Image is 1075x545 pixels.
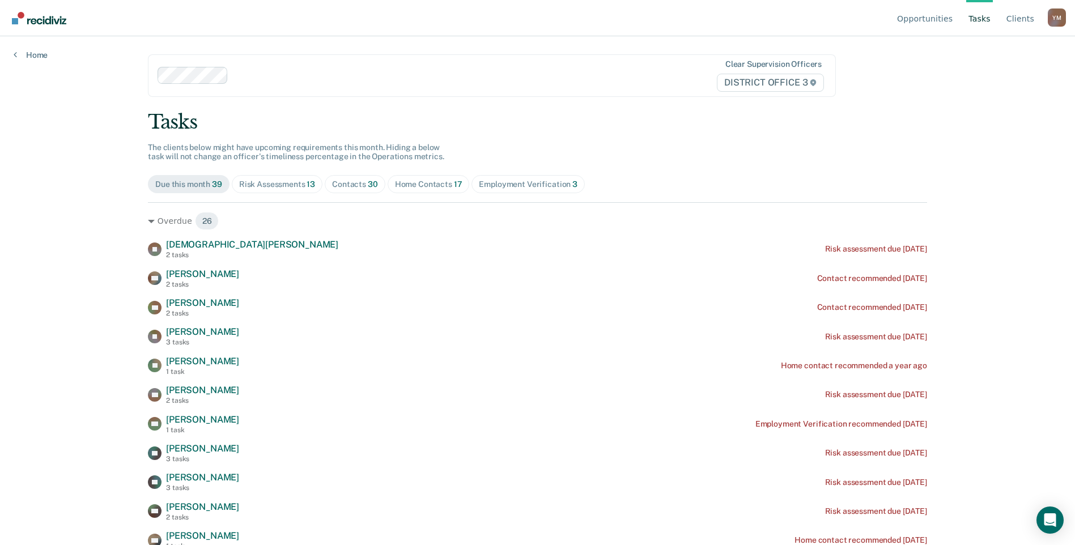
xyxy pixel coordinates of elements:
[166,368,239,376] div: 1 task
[155,180,222,189] div: Due this month
[239,180,315,189] div: Risk Assessments
[1048,8,1066,27] div: Y M
[166,269,239,279] span: [PERSON_NAME]
[454,180,462,189] span: 17
[166,501,239,512] span: [PERSON_NAME]
[166,513,239,521] div: 2 tasks
[14,50,48,60] a: Home
[825,332,927,342] div: Risk assessment due [DATE]
[825,478,927,487] div: Risk assessment due [DATE]
[166,280,239,288] div: 2 tasks
[166,251,338,259] div: 2 tasks
[368,180,378,189] span: 30
[166,484,239,492] div: 3 tasks
[781,361,927,371] div: Home contact recommended a year ago
[725,59,822,69] div: Clear supervision officers
[479,180,577,189] div: Employment Verification
[825,390,927,399] div: Risk assessment due [DATE]
[166,297,239,308] span: [PERSON_NAME]
[212,180,222,189] span: 39
[195,212,219,230] span: 26
[825,506,927,516] div: Risk assessment due [DATE]
[166,239,338,250] span: [DEMOGRAPHIC_DATA][PERSON_NAME]
[166,455,239,463] div: 3 tasks
[817,274,927,283] div: Contact recommended [DATE]
[166,397,239,405] div: 2 tasks
[794,535,927,545] div: Home contact recommended [DATE]
[395,180,462,189] div: Home Contacts
[166,426,239,434] div: 1 task
[825,448,927,458] div: Risk assessment due [DATE]
[755,419,927,429] div: Employment Verification recommended [DATE]
[166,385,239,395] span: [PERSON_NAME]
[148,143,444,161] span: The clients below might have upcoming requirements this month. Hiding a below task will not chang...
[166,530,239,541] span: [PERSON_NAME]
[572,180,577,189] span: 3
[817,303,927,312] div: Contact recommended [DATE]
[166,356,239,367] span: [PERSON_NAME]
[717,74,824,92] span: DISTRICT OFFICE 3
[166,472,239,483] span: [PERSON_NAME]
[1036,506,1064,534] div: Open Intercom Messenger
[166,309,239,317] div: 2 tasks
[166,326,239,337] span: [PERSON_NAME]
[1048,8,1066,27] button: Profile dropdown button
[166,414,239,425] span: [PERSON_NAME]
[148,212,927,230] div: Overdue 26
[332,180,378,189] div: Contacts
[825,244,927,254] div: Risk assessment due [DATE]
[307,180,315,189] span: 13
[166,338,239,346] div: 3 tasks
[166,443,239,454] span: [PERSON_NAME]
[12,12,66,24] img: Recidiviz
[148,110,927,134] div: Tasks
